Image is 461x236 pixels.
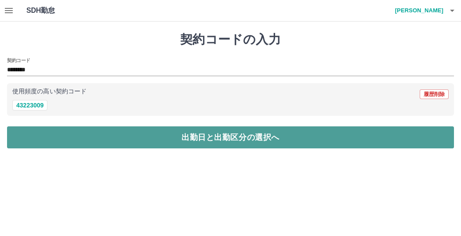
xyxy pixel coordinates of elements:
[7,57,30,64] h2: 契約コード
[420,89,449,99] button: 履歴削除
[7,32,454,47] h1: 契約コードの入力
[12,88,87,95] p: 使用頻度の高い契約コード
[12,100,47,111] button: 43223009
[7,126,454,148] button: 出勤日と出勤区分の選択へ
